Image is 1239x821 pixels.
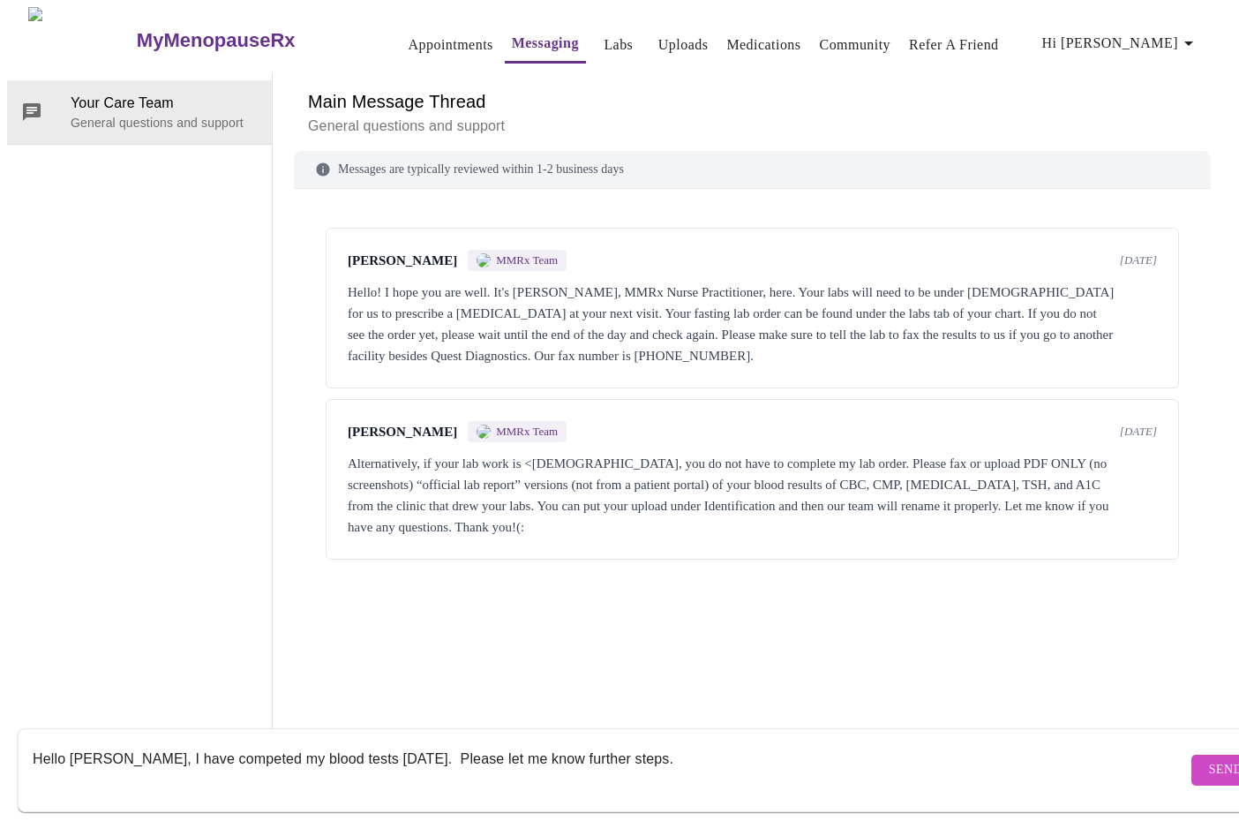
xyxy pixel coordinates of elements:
[604,33,633,57] a: Labs
[1042,31,1199,56] span: Hi [PERSON_NAME]
[134,10,365,72] a: MyMenopauseRx
[409,33,493,57] a: Appointments
[33,742,1187,798] textarea: Send a message about your appointment
[71,93,258,114] span: Your Care Team
[7,80,272,144] div: Your Care TeamGeneral questions and support
[726,33,800,57] a: Medications
[477,253,491,267] img: MMRX
[348,453,1157,538] div: Alternatively, if your lab work is <[DEMOGRAPHIC_DATA], you do not have to complete my lab order....
[1120,425,1157,439] span: [DATE]
[512,31,579,56] a: Messaging
[1035,26,1206,61] button: Hi [PERSON_NAME]
[658,33,709,57] a: Uploads
[496,425,558,439] span: MMRx Team
[28,7,134,73] img: MyMenopauseRx Logo
[813,27,898,63] button: Community
[902,27,1006,63] button: Refer a Friend
[719,27,807,63] button: Medications
[348,425,457,440] span: [PERSON_NAME]
[308,87,1197,116] h6: Main Message Thread
[402,27,500,63] button: Appointments
[651,27,716,63] button: Uploads
[294,151,1211,189] div: Messages are typically reviewed within 1-2 business days
[820,33,891,57] a: Community
[71,114,258,132] p: General questions and support
[1120,253,1157,267] span: [DATE]
[496,253,558,267] span: MMRx Team
[590,27,647,63] button: Labs
[137,29,296,52] h3: MyMenopauseRx
[308,116,1197,137] p: General questions and support
[348,253,457,268] span: [PERSON_NAME]
[348,282,1157,366] div: Hello! I hope you are well. It's [PERSON_NAME], MMRx Nurse Practitioner, here. Your labs will nee...
[477,425,491,439] img: MMRX
[909,33,999,57] a: Refer a Friend
[505,26,586,64] button: Messaging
